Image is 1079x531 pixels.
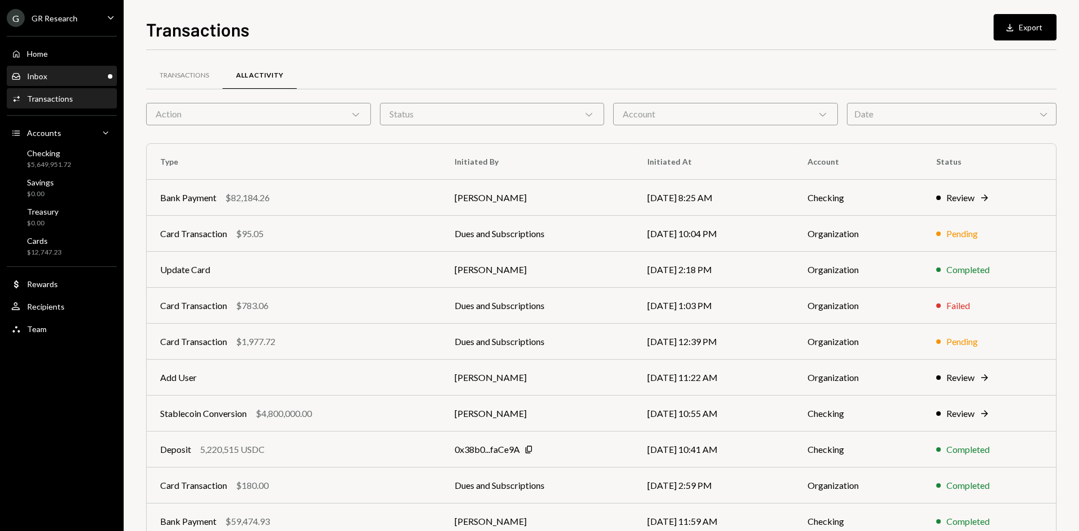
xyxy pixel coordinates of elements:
div: $783.06 [236,299,269,312]
th: Initiated By [441,144,634,180]
div: Checking [27,148,71,158]
div: Accounts [27,128,61,138]
div: Stablecoin Conversion [160,407,247,420]
div: $180.00 [236,479,269,492]
div: GR Research [31,13,78,23]
a: Transactions [146,61,223,90]
div: Status [380,103,605,125]
div: $4,800,000.00 [256,407,312,420]
div: Team [27,324,47,334]
div: $5,649,951.72 [27,160,71,170]
a: Recipients [7,296,117,316]
div: 5,220,515 USDC [200,443,265,456]
td: [DATE] 10:41 AM [634,432,794,468]
div: Card Transaction [160,335,227,348]
div: Review [946,407,974,420]
div: Action [146,103,371,125]
div: Rewards [27,279,58,289]
td: [DATE] 8:25 AM [634,180,794,216]
div: Bank Payment [160,515,216,528]
td: Organization [794,360,923,396]
div: Transactions [160,71,209,80]
td: Checking [794,432,923,468]
div: Completed [946,443,990,456]
div: $82,184.26 [225,191,270,205]
div: $1,977.72 [236,335,275,348]
div: Pending [946,335,978,348]
a: Savings$0.00 [7,174,117,201]
div: 0x38b0...faCe9A [455,443,520,456]
td: Checking [794,180,923,216]
th: Initiated At [634,144,794,180]
th: Status [923,144,1056,180]
div: $0.00 [27,219,58,228]
a: Accounts [7,122,117,143]
div: Cards [27,236,62,246]
td: Organization [794,288,923,324]
div: Completed [946,515,990,528]
div: Date [847,103,1057,125]
a: Team [7,319,117,339]
div: Pending [946,227,978,240]
td: [DATE] 10:04 PM [634,216,794,252]
td: [PERSON_NAME] [441,360,634,396]
a: Cards$12,747.23 [7,233,117,260]
h1: Transactions [146,18,250,40]
div: Review [946,191,974,205]
a: Checking$5,649,951.72 [7,145,117,172]
td: Checking [794,396,923,432]
div: $0.00 [27,189,54,199]
td: [PERSON_NAME] [441,252,634,288]
td: Update Card [147,252,441,288]
a: Transactions [7,88,117,108]
td: [DATE] 10:55 AM [634,396,794,432]
td: [DATE] 12:39 PM [634,324,794,360]
th: Account [794,144,923,180]
a: Rewards [7,274,117,294]
div: Inbox [27,71,47,81]
td: [DATE] 1:03 PM [634,288,794,324]
div: Completed [946,479,990,492]
td: Organization [794,252,923,288]
td: Dues and Subscriptions [441,288,634,324]
div: Account [613,103,838,125]
div: Review [946,371,974,384]
div: Deposit [160,443,191,456]
a: Home [7,43,117,63]
button: Export [994,14,1057,40]
div: Completed [946,263,990,276]
td: Dues and Subscriptions [441,216,634,252]
td: [DATE] 2:18 PM [634,252,794,288]
td: Organization [794,324,923,360]
div: $59,474.93 [225,515,270,528]
td: [PERSON_NAME] [441,396,634,432]
div: Treasury [27,207,58,216]
a: Inbox [7,66,117,86]
a: Treasury$0.00 [7,203,117,230]
div: $95.05 [236,227,264,240]
div: All Activity [236,71,283,80]
a: All Activity [223,61,297,90]
div: Card Transaction [160,227,227,240]
div: G [7,9,25,27]
div: Savings [27,178,54,187]
td: Add User [147,360,441,396]
div: Card Transaction [160,479,227,492]
td: Organization [794,216,923,252]
td: Dues and Subscriptions [441,324,634,360]
div: Bank Payment [160,191,216,205]
div: Home [27,49,48,58]
div: Failed [946,299,970,312]
td: Dues and Subscriptions [441,468,634,503]
td: Organization [794,468,923,503]
th: Type [147,144,441,180]
td: [DATE] 11:22 AM [634,360,794,396]
div: Transactions [27,94,73,103]
td: [DATE] 2:59 PM [634,468,794,503]
td: [PERSON_NAME] [441,180,634,216]
div: $12,747.23 [27,248,62,257]
div: Recipients [27,302,65,311]
div: Card Transaction [160,299,227,312]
